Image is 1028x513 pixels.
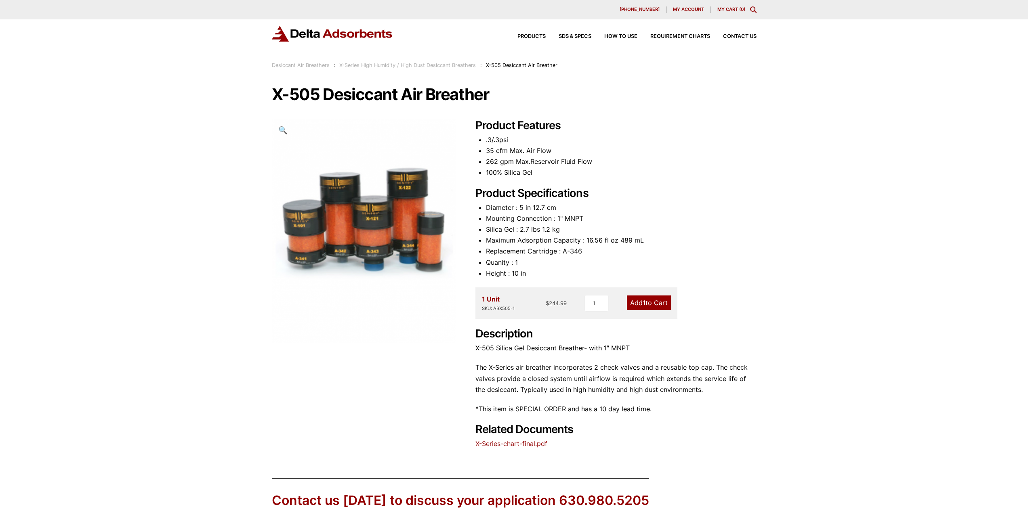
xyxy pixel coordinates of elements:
[666,6,711,13] a: My account
[673,7,704,12] span: My account
[339,62,476,68] a: X-Series High Humidity / High Dust Desiccant Breathers
[750,6,757,13] div: Toggle Modal Content
[637,34,710,39] a: Requirement Charts
[741,6,744,12] span: 0
[717,6,745,12] a: My Cart (0)
[517,34,546,39] span: Products
[475,440,547,448] a: X-Series-chart-final.pdf
[710,34,757,39] a: Contact Us
[334,62,335,68] span: :
[546,300,567,306] bdi: 244.99
[475,362,757,395] p: The X-Series air breather incorporates 2 check valves and a reusable top cap. The check valves pr...
[480,62,482,68] span: :
[272,492,649,510] div: Contact us [DATE] to discuss your application 630.980.5205
[486,202,757,213] li: Diameter : 5 in 12.7 cm
[475,187,757,200] h2: Product Specifications
[272,119,294,141] a: View full-screen image gallery
[546,300,549,306] span: $
[620,7,660,12] span: [PHONE_NUMBER]
[723,34,757,39] span: Contact Us
[486,213,757,224] li: Mounting Connection : 1" MNPT
[475,404,757,415] p: *This item is SPECIAL ORDER and has a 10 day lead time.
[486,134,757,145] li: .3/.3psi
[486,257,757,268] li: Quanity : 1
[475,119,757,132] h2: Product Features
[272,62,330,68] a: Desiccant Air Breathers
[278,126,288,134] span: 🔍
[482,305,515,312] div: SKU: ABX505-1
[272,86,757,103] h1: X-505 Desiccant Air Breather
[475,327,757,341] h2: Description
[505,34,546,39] a: Products
[591,34,637,39] a: How to Use
[643,299,645,307] span: 1
[475,343,757,354] p: X-505 Silica Gel Desiccant Breather- with 1″ MNPT
[650,34,710,39] span: Requirement Charts
[613,6,666,13] a: [PHONE_NUMBER]
[546,34,591,39] a: SDS & SPECS
[486,145,757,156] li: 35 cfm Max. Air Flow
[486,156,757,167] li: 262 gpm Max.Reservoir Fluid Flow
[482,294,515,312] div: 1 Unit
[627,295,671,310] a: Add1to Cart
[486,224,757,235] li: Silica Gel : 2.7 lbs 1.2 kg
[486,268,757,279] li: Height : 10 in
[272,26,393,42] img: Delta Adsorbents
[486,167,757,178] li: 100% Silica Gel
[486,246,757,257] li: Replacement Cartridge : A-346
[559,34,591,39] span: SDS & SPECS
[486,235,757,246] li: Maximum Adsorption Capacity : 16.56 fl oz 489 mL
[604,34,637,39] span: How to Use
[486,62,557,68] span: X-505 Desiccant Air Breather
